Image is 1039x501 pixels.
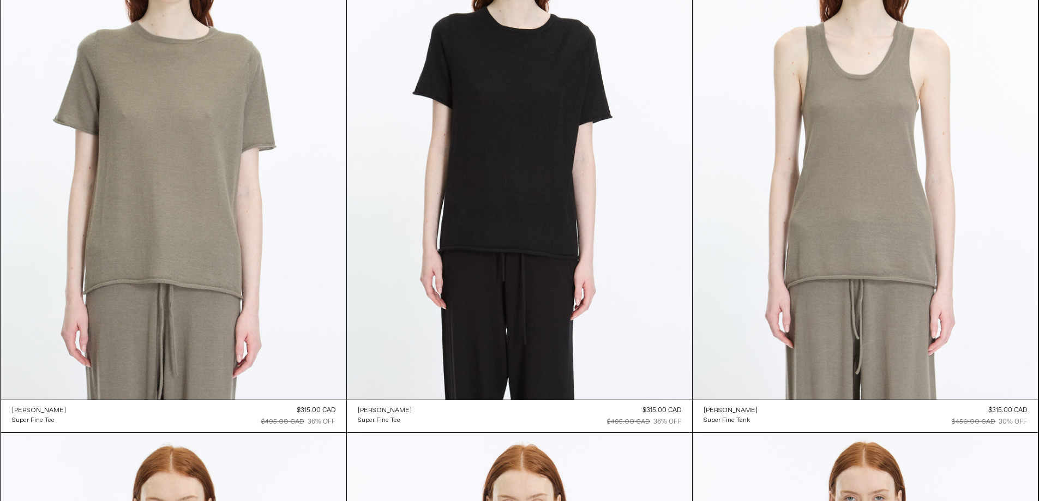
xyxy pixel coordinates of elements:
[308,417,335,427] div: 36% OFF
[999,417,1027,427] div: 30% OFF
[12,416,55,425] div: Super Fine Tee
[261,417,304,427] div: $495.00 CAD
[642,406,681,415] div: $315.00 CAD
[704,416,750,425] div: Super Fine Tank
[952,417,995,427] div: $450.00 CAD
[358,406,412,415] a: [PERSON_NAME]
[607,417,650,427] div: $495.00 CAD
[12,406,66,415] a: [PERSON_NAME]
[297,406,335,415] div: $315.00 CAD
[988,406,1027,415] div: $315.00 CAD
[358,415,412,425] a: Super Fine Tee
[358,416,400,425] div: Super Fine Tee
[12,415,66,425] a: Super Fine Tee
[704,406,758,415] a: [PERSON_NAME]
[704,415,758,425] a: Super Fine Tank
[653,417,681,427] div: 36% OFF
